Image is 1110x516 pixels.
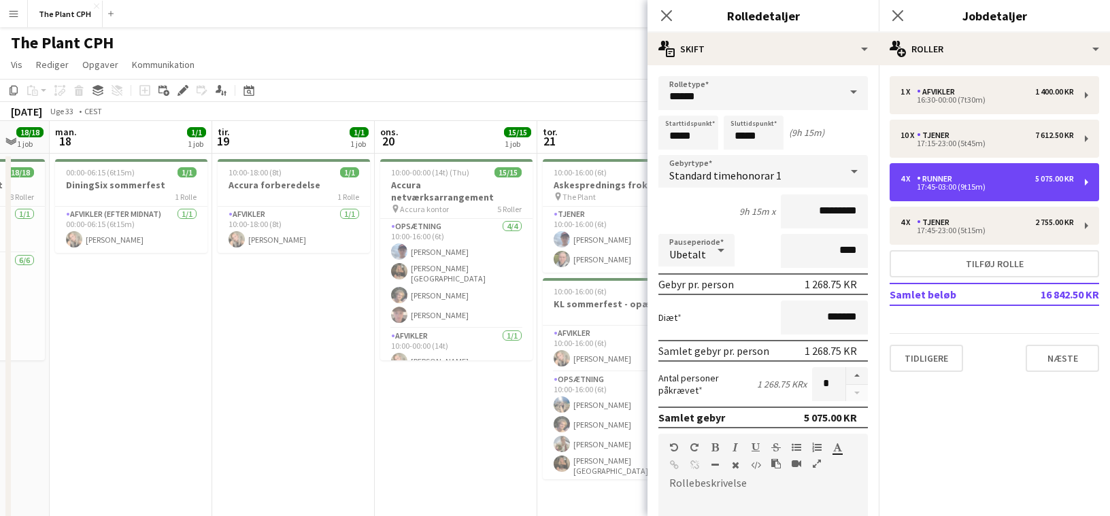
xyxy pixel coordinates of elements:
[917,131,955,140] div: Tjener
[554,286,607,296] span: 10:00-16:00 (6t)
[543,278,695,479] div: 10:00-16:00 (6t)6/6KL sommerfest - opætning2 RollerAfvikler1/110:00-16:00 (6t)[PERSON_NAME]Opsætn...
[771,442,781,453] button: Gennemstreget
[229,167,282,177] span: 10:00-18:00 (8t)
[757,378,807,390] div: 1 268.75 KR x
[11,33,114,53] h1: The Plant CPH
[127,56,200,73] a: Kommunikation
[497,204,522,214] span: 5 Roller
[5,56,28,73] a: Vis
[218,126,230,138] span: tir.
[812,458,822,469] button: Fuld skærm
[380,159,533,360] app-job-card: 10:00-00:00 (14t) (Thu)15/15Accura netværksarrangement Accura kontor5 RollerOpsætning4/410:00-16:...
[730,442,740,453] button: Kursiv
[879,33,1110,65] div: Roller
[832,442,842,453] button: Tekstfarve
[730,460,740,470] button: Ryd formatering
[917,174,958,184] div: Runner
[53,133,77,149] span: 18
[890,345,963,372] button: Tidligere
[658,344,769,358] div: Samlet gebyr pr. person
[792,458,801,469] button: Indsæt video
[541,133,558,149] span: 21
[917,218,955,227] div: Tjener
[647,33,879,65] div: Skift
[1026,345,1099,372] button: Næste
[1035,87,1074,97] div: 1 400.00 KR
[55,207,207,253] app-card-role: Afvikler (efter midnat)1/100:00-06:15 (6t15m)[PERSON_NAME]
[710,460,720,470] button: Vandret linje
[31,56,74,73] a: Rediger
[340,167,359,177] span: 1/1
[380,126,399,138] span: ons.
[391,167,469,177] span: 10:00-00:00 (14t) (Thu)
[901,227,1074,234] div: 17:45-23:00 (5t15m)
[658,372,757,396] label: Antal personer påkrævet
[380,179,533,203] h3: Accura netværksarrangement
[901,131,917,140] div: 10 x
[188,139,205,149] div: 1 job
[218,207,370,253] app-card-role: Afvikler1/110:00-18:00 (8t)[PERSON_NAME]
[77,56,124,73] a: Opgaver
[710,442,720,453] button: Fed
[658,411,725,424] div: Samlet gebyr
[901,87,917,97] div: 1 x
[1035,174,1074,184] div: 5 075.00 KR
[846,367,868,385] button: Forøg
[543,298,695,310] h3: KL sommerfest - opætning
[658,277,734,291] div: Gebyr pr. person
[669,169,781,182] span: Standard timehonorar 1
[805,344,857,358] div: 1 268.75 KR
[690,442,699,453] button: Gentag
[554,167,607,177] span: 10:00-16:00 (6t)
[901,184,1074,190] div: 17:45-03:00 (9t15m)
[218,179,370,191] h3: Accura forberedelse
[216,133,230,149] span: 19
[400,204,449,214] span: Accura kontor
[890,283,1021,305] td: Samlet beløb
[10,192,34,202] span: 8 Roller
[789,126,824,139] div: (9h 15m)
[1035,218,1074,227] div: 2 755.00 KR
[45,106,79,116] span: Uge 33
[771,458,781,469] button: Sæt ind som almindelig tekst
[890,250,1099,277] button: Tilføj rolle
[901,140,1074,147] div: 17:15-23:00 (5t45m)
[669,247,706,261] span: Ubetalt
[218,159,370,253] app-job-card: 10:00-18:00 (8t)1/1Accura forberedelse1 RolleAfvikler1/110:00-18:00 (8t)[PERSON_NAME]
[505,139,531,149] div: 1 job
[562,192,596,202] span: The Plant
[132,58,195,71] span: Kommunikation
[792,442,801,453] button: Uordnet liste
[178,167,197,177] span: 1/1
[84,106,102,116] div: CEST
[879,7,1110,24] h3: Jobdetaljer
[36,58,69,71] span: Rediger
[11,58,22,71] span: Vis
[187,127,206,137] span: 1/1
[901,97,1074,103] div: 16:30-00:00 (7t30m)
[812,442,822,453] button: Ordnet liste
[543,207,695,273] app-card-role: Tjener2/210:00-16:00 (6t)[PERSON_NAME][PERSON_NAME]
[543,179,695,191] h3: Askesprednings frokost
[901,218,917,227] div: 4 x
[7,167,34,177] span: 18/18
[543,326,695,372] app-card-role: Afvikler1/110:00-16:00 (6t)[PERSON_NAME]
[804,411,857,424] div: 5 075.00 KR
[901,174,917,184] div: 4 x
[350,139,368,149] div: 1 job
[1035,131,1074,140] div: 7 612.50 KR
[494,167,522,177] span: 15/15
[543,372,695,501] app-card-role: Opsætning5/510:00-16:00 (6t)[PERSON_NAME][PERSON_NAME][PERSON_NAME][PERSON_NAME][GEOGRAPHIC_DATA]
[28,1,103,27] button: The Plant CPH
[751,442,760,453] button: Understregning
[55,126,77,138] span: man.
[543,126,558,138] span: tor.
[16,127,44,137] span: 18/18
[82,58,118,71] span: Opgaver
[543,159,695,273] app-job-card: 10:00-16:00 (6t)2/2Askesprednings frokost The Plant1 RolleTjener2/210:00-16:00 (6t)[PERSON_NAME][...
[917,87,960,97] div: Afvikler
[11,105,42,118] div: [DATE]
